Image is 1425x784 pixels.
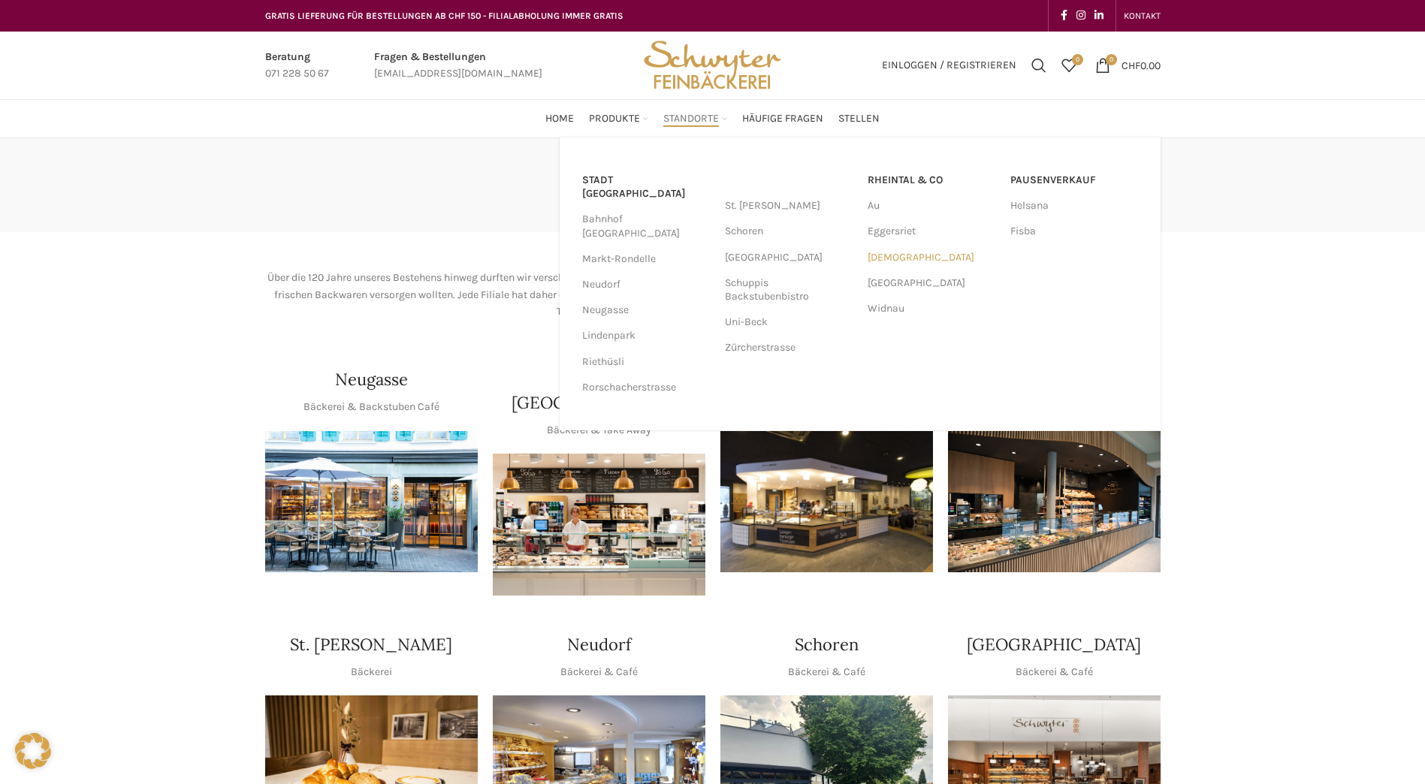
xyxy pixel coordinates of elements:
[1090,5,1108,26] a: Linkedin social link
[335,368,408,391] h4: Neugasse
[725,309,853,335] a: Uni-Beck
[838,112,880,126] span: Stellen
[582,375,710,400] a: Rorschacherstrasse
[265,431,478,573] div: 1 / 1
[882,60,1016,71] span: Einloggen / Registrieren
[868,245,995,270] a: [DEMOGRAPHIC_DATA]
[720,431,933,573] img: 150130-Schwyter-013
[582,323,710,348] a: Lindenpark
[639,58,786,71] a: Site logo
[1124,11,1161,21] span: KONTAKT
[589,104,648,134] a: Produkte
[868,270,995,296] a: [GEOGRAPHIC_DATA]
[967,633,1141,656] h4: [GEOGRAPHIC_DATA]
[1122,59,1161,71] bdi: 0.00
[374,49,542,83] a: Infobox link
[582,272,710,297] a: Neudorf
[545,112,574,126] span: Home
[1116,1,1168,31] div: Secondary navigation
[567,633,631,656] h4: Neudorf
[788,664,865,680] p: Bäckerei & Café
[868,219,995,244] a: Eggersriet
[493,454,705,596] img: Bahnhof St. Gallen
[547,422,651,439] p: Bäckerei & Take Away
[1124,1,1161,31] a: KONTAKT
[258,104,1168,134] div: Main navigation
[1054,50,1084,80] div: Meine Wunschliste
[265,431,478,573] img: Neugasse
[1016,664,1093,680] p: Bäckerei & Café
[303,399,439,415] p: Bäckerei & Backstuben Café
[351,664,392,680] p: Bäckerei
[265,11,623,21] span: GRATIS LIEFERUNG FÜR BESTELLUNGEN AB CHF 150 - FILIALABHOLUNG IMMER GRATIS
[868,296,995,321] a: Widnau
[720,431,933,573] div: 1 / 1
[948,431,1161,573] div: 1 / 1
[265,49,329,83] a: Infobox link
[795,633,859,656] h4: Schoren
[725,193,853,219] a: St. [PERSON_NAME]
[663,104,727,134] a: Standorte
[1122,59,1140,71] span: CHF
[493,454,705,596] div: 1 / 1
[582,246,710,272] a: Markt-Rondelle
[1010,219,1138,244] a: Fisba
[838,104,880,134] a: Stellen
[582,207,710,246] a: Bahnhof [GEOGRAPHIC_DATA]
[1088,50,1168,80] a: 0 CHF0.00
[265,270,1161,320] p: Über die 120 Jahre unseres Bestehens hinweg durften wir verschiedene Filialen von anderen Bäckere...
[265,335,1161,353] h2: Stadt [GEOGRAPHIC_DATA]
[545,104,574,134] a: Home
[948,431,1161,573] img: 017-e1571925257345
[1072,54,1083,65] span: 0
[639,32,786,99] img: Bäckerei Schwyter
[560,664,638,680] p: Bäckerei & Café
[1106,54,1117,65] span: 0
[589,112,640,126] span: Produkte
[868,167,995,193] a: RHEINTAL & CO
[868,193,995,219] a: Au
[663,112,719,126] span: Standorte
[1072,5,1090,26] a: Instagram social link
[1010,193,1138,219] a: Helsana
[582,349,710,375] a: Riethüsli
[874,50,1024,80] a: Einloggen / Registrieren
[582,167,710,207] a: Stadt [GEOGRAPHIC_DATA]
[493,368,705,415] h4: Bahnhof [GEOGRAPHIC_DATA]
[725,219,853,244] a: Schoren
[290,633,452,656] h4: St. [PERSON_NAME]
[742,112,823,126] span: Häufige Fragen
[1024,50,1054,80] a: Suchen
[582,297,710,323] a: Neugasse
[725,245,853,270] a: [GEOGRAPHIC_DATA]
[1056,5,1072,26] a: Facebook social link
[1054,50,1084,80] a: 0
[725,270,853,309] a: Schuppis Backstubenbistro
[1010,167,1138,193] a: Pausenverkauf
[742,104,823,134] a: Häufige Fragen
[725,335,853,360] a: Zürcherstrasse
